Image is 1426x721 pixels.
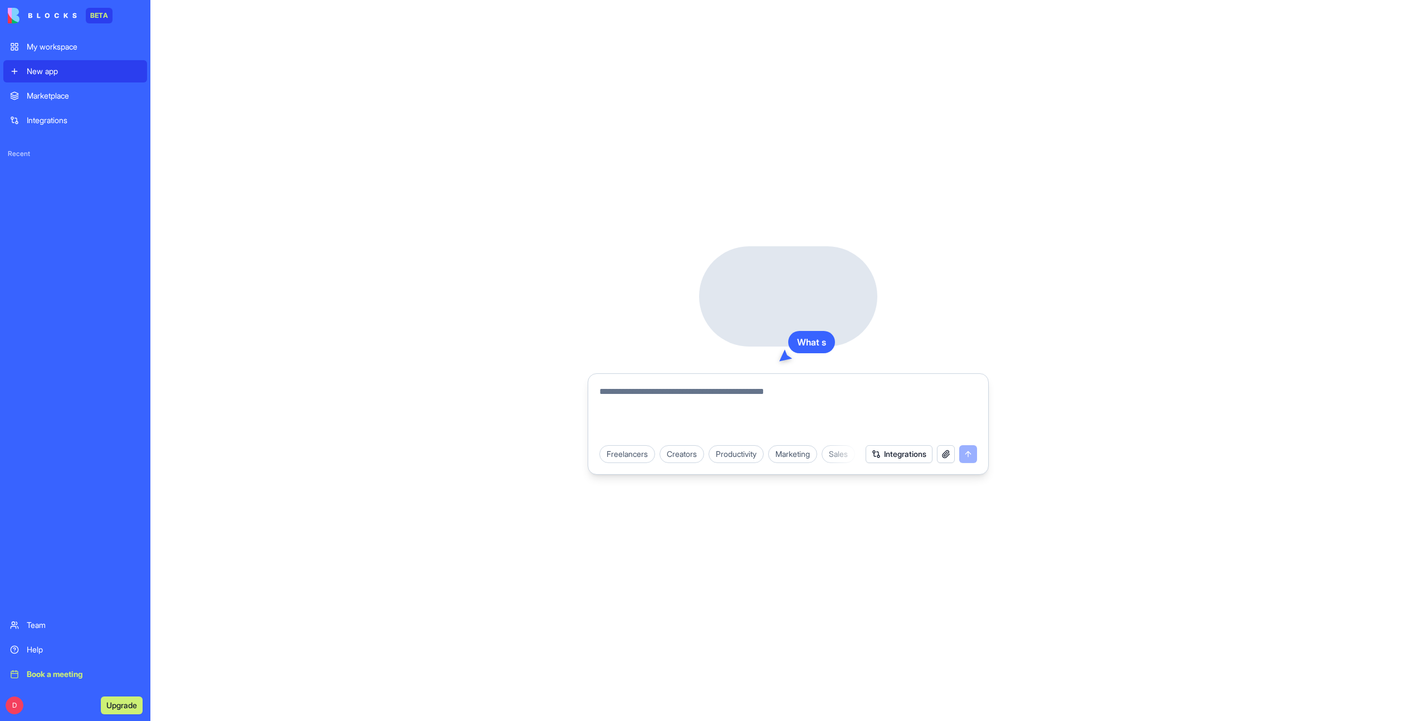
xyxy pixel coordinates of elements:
[709,445,764,463] div: Productivity
[3,663,147,685] a: Book a meeting
[8,8,113,23] a: BETA
[788,331,835,353] div: What s
[6,696,23,714] span: D
[27,669,140,680] div: Book a meeting
[27,644,140,655] div: Help
[3,36,147,58] a: My workspace
[3,149,147,158] span: Recent
[27,41,140,52] div: My workspace
[768,445,817,463] div: Marketing
[3,109,147,131] a: Integrations
[660,445,704,463] div: Creators
[27,66,140,77] div: New app
[3,60,147,82] a: New app
[3,614,147,636] a: Team
[866,445,932,463] button: Integrations
[599,445,655,463] div: Freelancers
[27,620,140,631] div: Team
[86,8,113,23] div: BETA
[27,115,140,126] div: Integrations
[27,90,140,101] div: Marketplace
[3,85,147,107] a: Marketplace
[8,8,77,23] img: logo
[3,639,147,661] a: Help
[822,445,855,463] div: Sales
[101,696,143,714] button: Upgrade
[101,699,143,710] a: Upgrade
